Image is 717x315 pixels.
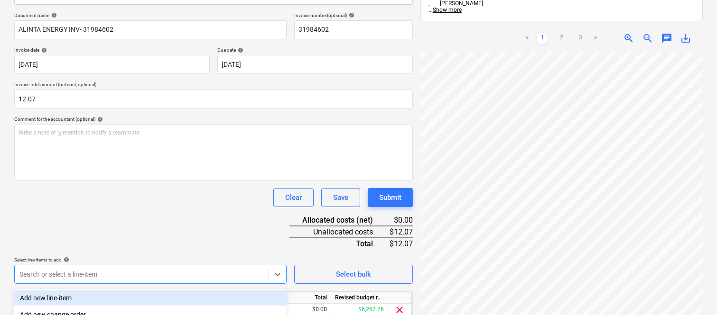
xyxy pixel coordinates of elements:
input: Due date not specified [217,55,413,74]
span: help [95,117,103,122]
button: Select bulk [294,265,413,284]
span: help [39,47,47,53]
span: Show more [433,7,462,13]
div: Document name [14,12,287,18]
div: Unallocated costs [289,226,388,238]
div: Total [289,238,388,249]
input: Invoice total amount (net cost, optional) [14,90,413,108]
a: Page 3 [575,33,586,44]
div: Invoice date [14,47,210,53]
div: Clear [285,191,302,204]
button: Save [321,188,360,207]
span: help [49,12,57,18]
div: $12.07 [388,238,413,249]
span: help [236,47,243,53]
div: Due date [217,47,413,53]
span: help [62,257,69,262]
div: Allocated costs (net) [289,215,388,226]
div: Save [333,191,348,204]
a: Previous page [521,33,533,44]
span: zoom_in [623,33,634,44]
div: Revised budget remaining [331,292,388,304]
input: Invoice number [294,20,413,39]
input: Invoice date not specified [14,55,210,74]
div: $0.00 [388,215,413,226]
button: Clear [273,188,314,207]
a: Page 2 [556,33,567,44]
div: Add new line-item [14,290,287,306]
span: ... [428,7,462,13]
div: $12.07 [388,226,413,238]
div: Comment for the accountant (optional) [14,116,413,122]
button: Submit [368,188,413,207]
a: Next page [590,33,601,44]
span: zoom_out [642,33,653,44]
div: Invoice number (optional) [294,12,413,18]
span: help [347,12,354,18]
a: Page 1 is your current page [537,33,548,44]
div: Select bulk [336,268,371,280]
iframe: Chat Widget [670,270,717,315]
div: Select line-items to add [14,257,287,263]
span: chat [661,33,672,44]
div: Submit [379,191,401,204]
input: Document name [14,20,287,39]
p: Invoice total amount (net cost, optional) [14,81,413,90]
span: save_alt [680,33,691,44]
div: Total [274,292,331,304]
